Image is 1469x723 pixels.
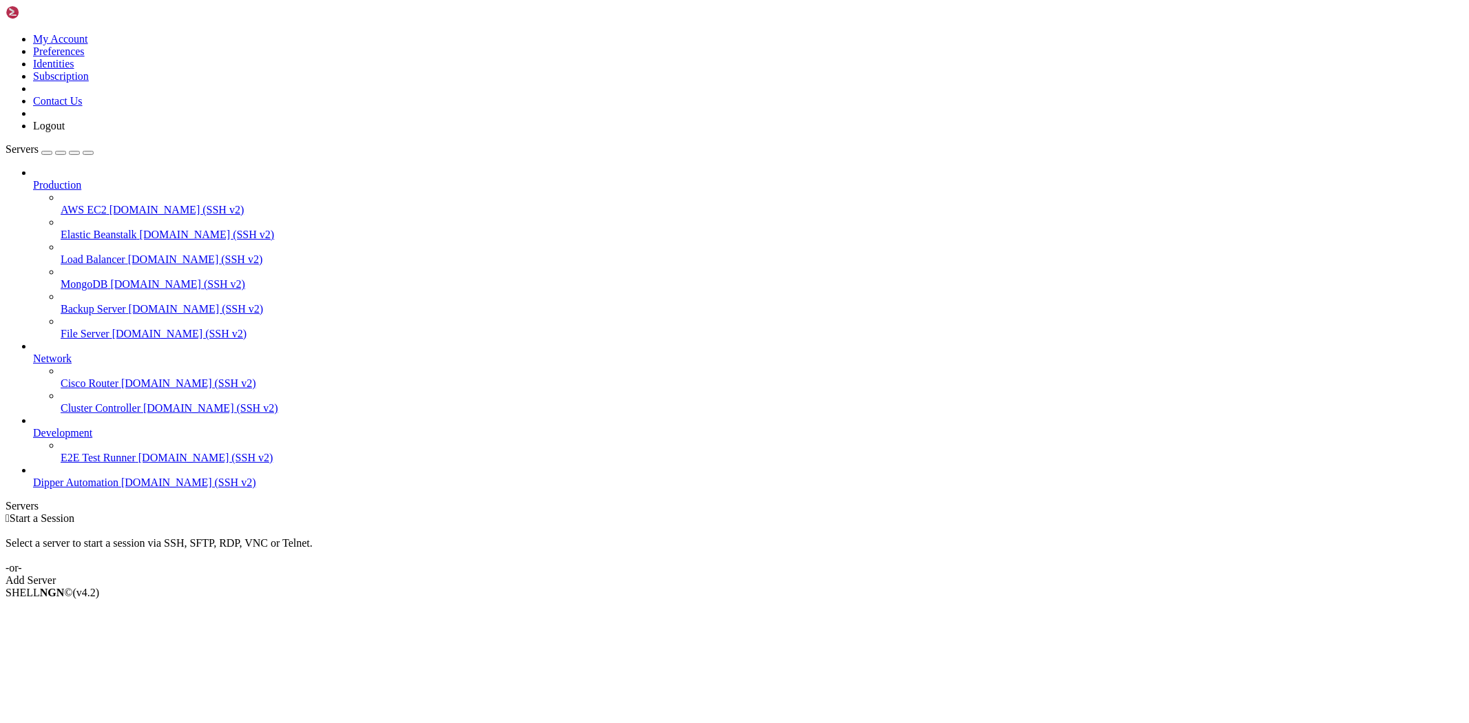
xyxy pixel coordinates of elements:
a: Logout [33,120,65,132]
span: MongoDB [61,278,107,290]
li: Backup Server [DOMAIN_NAME] (SSH v2) [61,291,1463,315]
li: Dipper Automation [DOMAIN_NAME] (SSH v2) [33,464,1463,489]
b: NGN [40,587,65,598]
span: [DOMAIN_NAME] (SSH v2) [128,253,263,265]
li: File Server [DOMAIN_NAME] (SSH v2) [61,315,1463,340]
li: Elastic Beanstalk [DOMAIN_NAME] (SSH v2) [61,216,1463,241]
li: MongoDB [DOMAIN_NAME] (SSH v2) [61,266,1463,291]
a: My Account [33,33,88,45]
li: Load Balancer [DOMAIN_NAME] (SSH v2) [61,241,1463,266]
a: Backup Server [DOMAIN_NAME] (SSH v2) [61,303,1463,315]
a: AWS EC2 [DOMAIN_NAME] (SSH v2) [61,204,1463,216]
span: Servers [6,143,39,155]
li: E2E Test Runner [DOMAIN_NAME] (SSH v2) [61,439,1463,464]
a: Load Balancer [DOMAIN_NAME] (SSH v2) [61,253,1463,266]
span: [DOMAIN_NAME] (SSH v2) [129,303,264,315]
a: Cluster Controller [DOMAIN_NAME] (SSH v2) [61,402,1463,415]
a: Subscription [33,70,89,82]
span: [DOMAIN_NAME] (SSH v2) [143,402,278,414]
span: [DOMAIN_NAME] (SSH v2) [110,278,245,290]
span:  [6,512,10,524]
span: SHELL © [6,587,99,598]
span: [DOMAIN_NAME] (SSH v2) [138,452,273,463]
span: [DOMAIN_NAME] (SSH v2) [121,377,256,389]
li: Production [33,167,1463,340]
li: Development [33,415,1463,464]
a: Contact Us [33,95,83,107]
a: Servers [6,143,94,155]
span: Load Balancer [61,253,125,265]
span: [DOMAIN_NAME] (SSH v2) [112,328,247,339]
li: Cisco Router [DOMAIN_NAME] (SSH v2) [61,365,1463,390]
span: Cisco Router [61,377,118,389]
span: Network [33,353,72,364]
a: File Server [DOMAIN_NAME] (SSH v2) [61,328,1463,340]
div: Add Server [6,574,1463,587]
span: Start a Session [10,512,74,524]
li: Cluster Controller [DOMAIN_NAME] (SSH v2) [61,390,1463,415]
li: AWS EC2 [DOMAIN_NAME] (SSH v2) [61,191,1463,216]
span: Dipper Automation [33,476,118,488]
a: Dipper Automation [DOMAIN_NAME] (SSH v2) [33,476,1463,489]
span: E2E Test Runner [61,452,136,463]
span: [DOMAIN_NAME] (SSH v2) [140,229,275,240]
span: AWS EC2 [61,204,107,216]
a: Production [33,179,1463,191]
a: MongoDB [DOMAIN_NAME] (SSH v2) [61,278,1463,291]
span: Backup Server [61,303,126,315]
span: Cluster Controller [61,402,140,414]
span: [DOMAIN_NAME] (SSH v2) [110,204,244,216]
a: E2E Test Runner [DOMAIN_NAME] (SSH v2) [61,452,1463,464]
span: File Server [61,328,110,339]
span: 4.2.0 [73,587,100,598]
span: [DOMAIN_NAME] (SSH v2) [121,476,256,488]
a: Preferences [33,45,85,57]
a: Cisco Router [DOMAIN_NAME] (SSH v2) [61,377,1463,390]
a: Development [33,427,1463,439]
span: Production [33,179,81,191]
li: Network [33,340,1463,415]
span: Elastic Beanstalk [61,229,137,240]
img: Shellngn [6,6,85,19]
span: Development [33,427,92,439]
a: Elastic Beanstalk [DOMAIN_NAME] (SSH v2) [61,229,1463,241]
a: Network [33,353,1463,365]
div: Servers [6,500,1463,512]
div: Select a server to start a session via SSH, SFTP, RDP, VNC or Telnet. -or- [6,525,1463,574]
a: Identities [33,58,74,70]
